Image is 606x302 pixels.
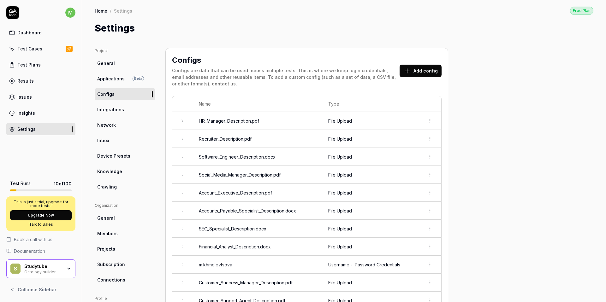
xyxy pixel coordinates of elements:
div: Test Plans [17,61,41,68]
p: This is just a trial, upgrade for more tests! [10,200,72,208]
td: File Upload [322,238,419,256]
td: Customer_Success_Manager_Description.pdf [193,274,322,292]
span: Configs [97,91,115,97]
span: Collapse Sidebar [18,286,56,293]
a: General [95,57,155,69]
button: Free Plan [570,6,593,15]
div: Insights [17,110,35,116]
span: Knowledge [97,168,122,175]
div: Profile [95,296,155,301]
td: HR_Manager_Description.pdf [193,112,322,130]
span: Applications [97,75,125,82]
span: Projects [97,246,115,252]
button: SStudytubeOntology builder [6,259,75,278]
span: Connections [97,276,125,283]
a: Book a call with us [6,236,75,243]
a: General [95,212,155,224]
div: Configs are data that can be used across multiple tests. This is where we keep login credentials,... [172,67,400,87]
td: File Upload [322,220,419,238]
a: Configs [95,88,155,100]
td: File Upload [322,112,419,130]
td: Account_Executive_Description.pdf [193,184,322,202]
a: Home [95,8,107,14]
td: Username + Password Credentials [322,256,419,274]
a: Test Cases [6,43,75,55]
td: Social_Media_Manager_Description.pdf [193,166,322,184]
a: Device Presets [95,150,155,162]
a: Dashboard [6,26,75,39]
span: Crawling [97,183,117,190]
button: Upgrade Now [10,210,72,220]
td: SEO_Specialist_Description.docx [193,220,322,238]
a: Projects [95,243,155,255]
a: Settings [6,123,75,135]
button: m [65,6,75,19]
a: Integrations [95,104,155,115]
a: Members [95,228,155,239]
span: m [65,8,75,18]
a: Talk to Sales [10,222,72,227]
span: Beta [133,76,144,81]
div: Results [17,78,34,84]
div: Settings [114,8,132,14]
span: Members [97,230,118,237]
td: File Upload [322,130,419,148]
a: Issues [6,91,75,103]
a: Knowledge [95,166,155,177]
span: Network [97,122,116,128]
h2: Configs [172,55,201,66]
td: m.khmelevtsova [193,256,322,274]
a: Crawling [95,181,155,193]
td: Software_Engineer_Description.docx [193,148,322,166]
h5: Test Runs [10,181,31,186]
a: Documentation [6,248,75,254]
div: Project [95,48,155,54]
span: S [10,264,21,274]
td: Recruiter_Description.pdf [193,130,322,148]
div: / [110,8,111,14]
div: Dashboard [17,29,42,36]
span: Book a call with us [14,236,52,243]
div: Organization [95,203,155,208]
div: Test Cases [17,45,42,52]
span: Device Presets [97,153,130,159]
span: Integrations [97,106,124,113]
a: Test Plans [6,59,75,71]
td: Accounts_Payable_Specialist_Description.docx [193,202,322,220]
span: Inbox [97,137,109,144]
div: Ontology builder [24,269,62,274]
button: Collapse Sidebar [6,283,75,296]
span: General [97,215,115,221]
span: Documentation [14,248,45,254]
td: File Upload [322,274,419,292]
td: Financial_Analyst_Description.docx [193,238,322,256]
a: Insights [6,107,75,119]
h1: Settings [95,21,135,35]
span: General [97,60,115,67]
span: Subscription [97,261,125,268]
a: Connections [95,274,155,286]
div: Studytube [24,264,62,269]
div: Issues [17,94,32,100]
span: 10 of 100 [54,180,72,187]
div: Settings [17,126,36,132]
td: File Upload [322,202,419,220]
td: File Upload [322,184,419,202]
th: Name [193,96,322,112]
a: Network [95,119,155,131]
td: File Upload [322,148,419,166]
a: Results [6,75,75,87]
td: File Upload [322,166,419,184]
a: Subscription [95,258,155,270]
div: Free Plan [570,7,593,15]
button: Add config [400,65,442,77]
a: contact us [212,81,236,86]
a: ApplicationsBeta [95,73,155,84]
th: Type [322,96,419,112]
a: Inbox [95,135,155,146]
